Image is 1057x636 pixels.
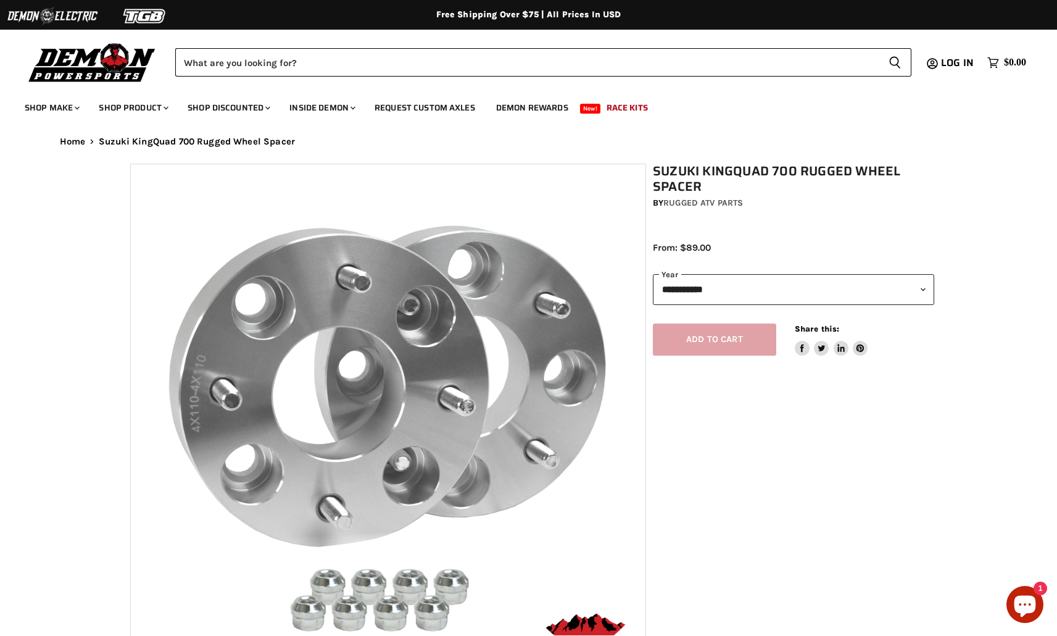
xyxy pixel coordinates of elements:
input: Search [175,48,879,77]
span: $0.00 [1004,57,1026,69]
a: Shop Product [89,95,176,120]
a: Shop Make [15,95,87,120]
span: New! [580,104,601,114]
img: Demon Electric Logo 2 [6,4,99,28]
aside: Share this: [795,324,868,356]
h1: Suzuki KingQuad 700 Rugged Wheel Spacer [653,164,934,195]
img: TGB Logo 2 [99,4,191,28]
div: Free Shipping Over $75 | All Prices In USD [35,9,1022,20]
div: by [653,196,934,210]
span: Log in [941,55,974,70]
ul: Main menu [15,90,1023,120]
button: Search [879,48,911,77]
a: Race Kits [597,95,657,120]
select: year [653,274,934,304]
a: Home [60,136,86,147]
inbox-online-store-chat: Shopify online store chat [1003,586,1047,626]
a: Inside Demon [280,95,363,120]
img: Demon Powersports [25,40,160,84]
a: Demon Rewards [487,95,578,120]
a: Log in [935,57,981,69]
a: $0.00 [981,54,1032,72]
a: Request Custom Axles [365,95,484,120]
span: Suzuki KingQuad 700 Rugged Wheel Spacer [99,136,295,147]
a: Shop Discounted [178,95,278,120]
a: Rugged ATV Parts [663,198,743,208]
form: Product [175,48,911,77]
nav: Breadcrumbs [35,136,1022,147]
span: Share this: [795,324,839,333]
span: From: $89.00 [653,242,711,253]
